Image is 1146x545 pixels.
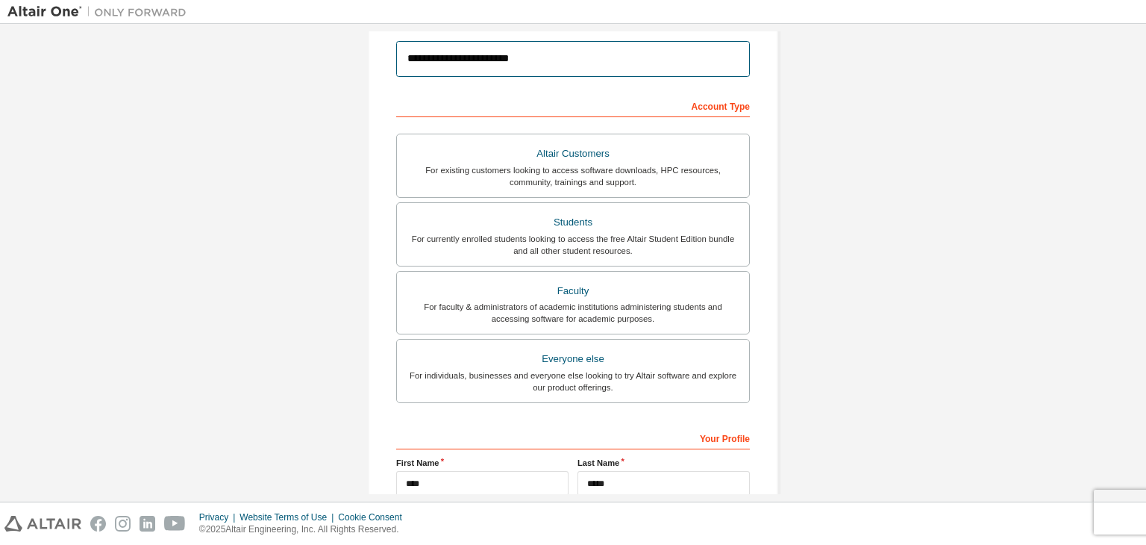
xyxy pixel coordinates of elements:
div: For existing customers looking to access software downloads, HPC resources, community, trainings ... [406,164,740,188]
div: For currently enrolled students looking to access the free Altair Student Edition bundle and all ... [406,233,740,257]
div: Privacy [199,511,239,523]
div: Account Type [396,93,750,117]
div: Website Terms of Use [239,511,338,523]
div: Your Profile [396,426,750,449]
label: First Name [396,457,569,469]
div: For individuals, businesses and everyone else looking to try Altair software and explore our prod... [406,370,740,393]
label: Last Name [577,457,750,469]
div: Everyone else [406,349,740,370]
div: For faculty & administrators of academic institutions administering students and accessing softwa... [406,301,740,325]
div: Faculty [406,281,740,302]
div: Cookie Consent [338,511,410,523]
img: linkedin.svg [140,516,155,532]
img: instagram.svg [115,516,131,532]
div: Altair Customers [406,143,740,164]
img: altair_logo.svg [4,516,81,532]
div: Students [406,212,740,233]
img: youtube.svg [164,516,186,532]
p: © 2025 Altair Engineering, Inc. All Rights Reserved. [199,523,411,536]
img: Altair One [7,4,194,19]
img: facebook.svg [90,516,106,532]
